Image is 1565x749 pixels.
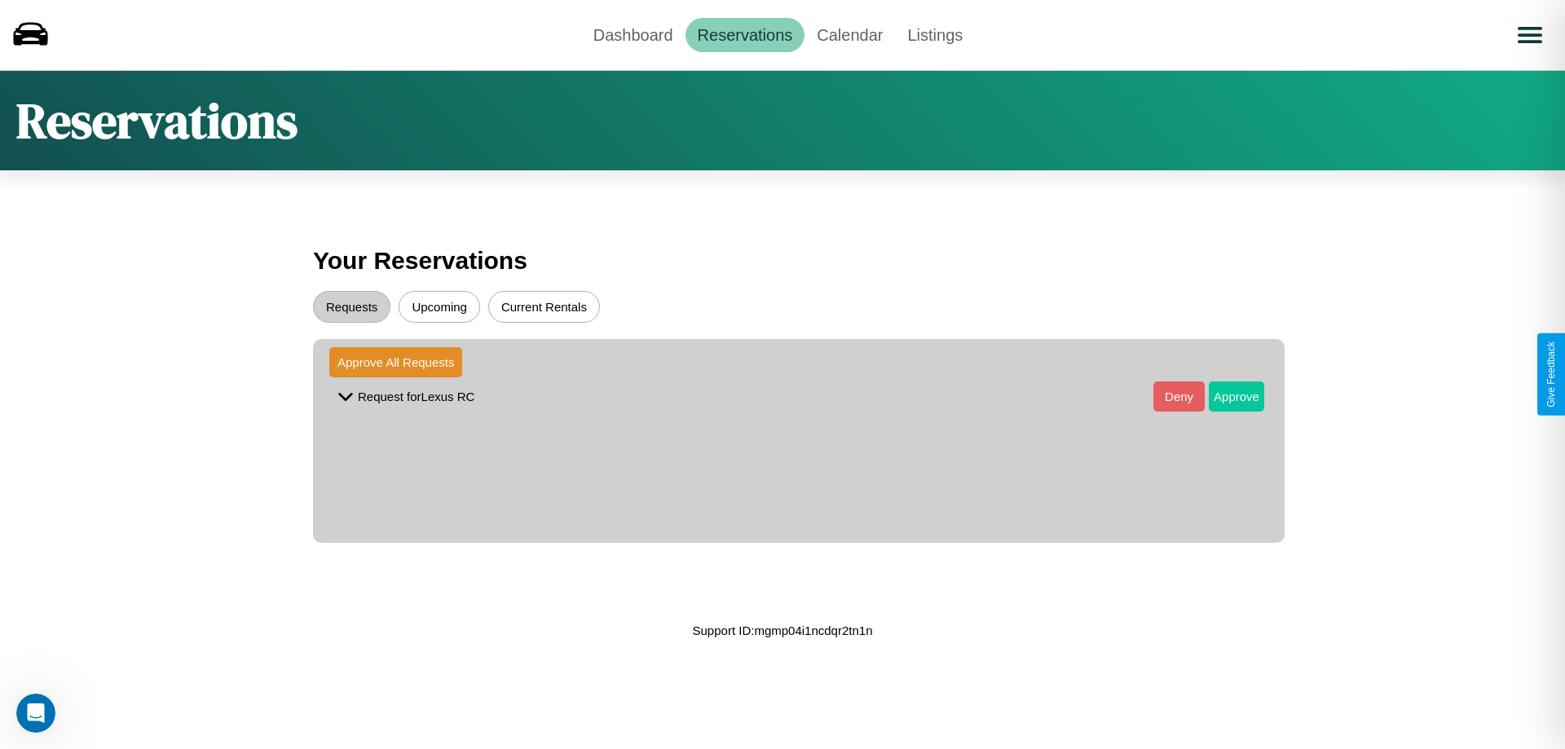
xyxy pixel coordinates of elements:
a: Listings [895,18,975,52]
button: Deny [1153,381,1205,412]
button: Requests [313,291,390,323]
div: Give Feedback [1545,341,1557,408]
p: Support ID: mgmp04i1ncdqr2tn1n [693,619,873,641]
p: Request for Lexus RC [358,386,474,408]
h3: Your Reservations [313,239,1252,283]
iframe: Intercom live chat [16,694,55,733]
a: Reservations [686,18,805,52]
a: Calendar [805,18,895,52]
button: Approve All Requests [329,347,462,377]
button: Open menu [1507,12,1553,58]
h1: Reservations [16,87,298,154]
a: Dashboard [581,18,686,52]
button: Approve [1209,381,1264,412]
button: Current Rentals [488,291,600,323]
button: Upcoming [399,291,480,323]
